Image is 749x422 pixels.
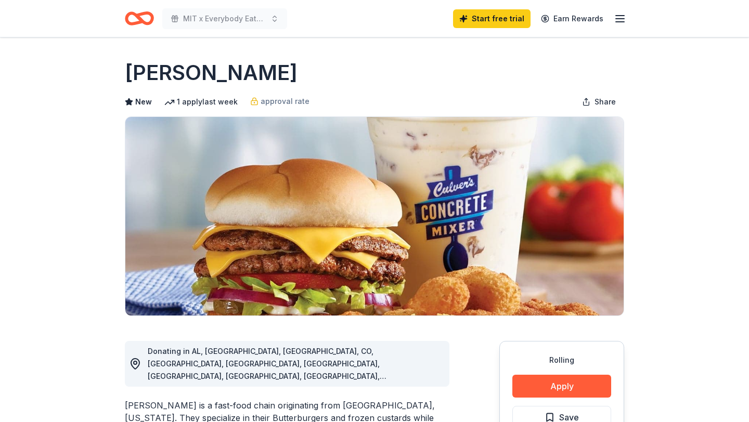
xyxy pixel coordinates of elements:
[162,8,287,29] button: MIT x Everybody Eats Homeless Care Packages
[135,96,152,108] span: New
[125,6,154,31] a: Home
[453,9,531,28] a: Start free trial
[164,96,238,108] div: 1 apply last week
[512,354,611,366] div: Rolling
[574,91,624,112] button: Share
[535,9,610,28] a: Earn Rewards
[250,95,309,108] a: approval rate
[125,58,298,87] h1: [PERSON_NAME]
[261,95,309,108] span: approval rate
[183,12,266,25] span: MIT x Everybody Eats Homeless Care Packages
[125,117,624,315] img: Image for Culver's
[512,375,611,398] button: Apply
[595,96,616,108] span: Share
